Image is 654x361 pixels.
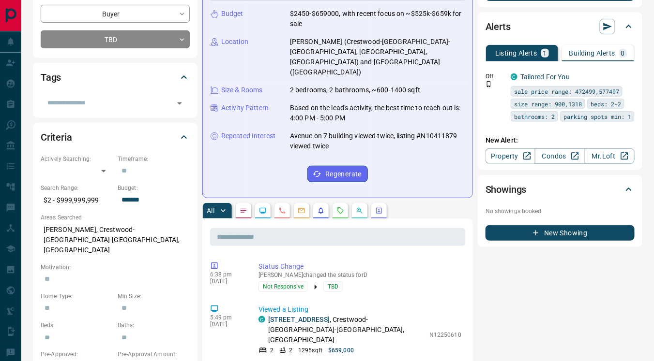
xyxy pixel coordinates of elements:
[495,50,537,57] p: Listing Alerts
[486,19,511,34] h2: Alerts
[41,30,190,48] div: TBD
[486,225,635,241] button: New Showing
[290,85,420,95] p: 2 bedrooms, 2 bathrooms, ~600-1400 sqft
[278,207,286,215] svg: Calls
[259,261,461,272] p: Status Change
[511,73,517,80] div: condos.ca
[591,99,621,109] span: beds: 2-2
[221,131,275,141] p: Repeated Interest
[429,331,461,339] p: N12250610
[118,321,190,330] p: Baths:
[41,222,190,258] p: [PERSON_NAME], Crestwood-[GEOGRAPHIC_DATA]-[GEOGRAPHIC_DATA], [GEOGRAPHIC_DATA]
[207,207,214,214] p: All
[486,207,635,216] p: No showings booked
[290,9,465,29] p: $2450-$659000, with recent focus on ~$525k-$659k for sale
[41,184,113,192] p: Search Range:
[263,282,304,291] span: Not Responsive
[41,263,190,272] p: Motivation:
[173,97,186,110] button: Open
[268,315,425,345] p: , Crestwood-[GEOGRAPHIC_DATA]-[GEOGRAPHIC_DATA], [GEOGRAPHIC_DATA]
[259,304,461,315] p: Viewed a Listing
[41,213,190,222] p: Areas Searched:
[535,148,585,164] a: Condos
[486,72,505,81] p: Off
[289,346,292,355] p: 2
[210,271,244,278] p: 6:38 pm
[259,207,267,215] svg: Lead Browsing Activity
[569,50,615,57] p: Building Alerts
[41,130,72,145] h2: Criteria
[328,346,354,355] p: $659,000
[41,192,113,208] p: $2 - $999,999,999
[259,316,265,323] div: condos.ca
[486,178,635,201] div: Showings
[486,81,492,87] svg: Push Notification Only
[307,166,368,182] button: Regenerate
[290,103,465,123] p: Based on the lead's activity, the best time to reach out is: 4:00 PM - 5:00 PM
[41,70,61,85] h2: Tags
[563,112,631,121] span: parking spots min: 1
[221,37,248,47] p: Location
[328,282,338,291] span: TBD
[221,9,243,19] p: Budget
[290,37,465,77] p: [PERSON_NAME] (Crestwood-[GEOGRAPHIC_DATA]-[GEOGRAPHIC_DATA], [GEOGRAPHIC_DATA], [GEOGRAPHIC_DATA...
[514,87,619,96] span: sale price range: 472499,577497
[240,207,247,215] svg: Notes
[514,112,555,121] span: bathrooms: 2
[356,207,364,215] svg: Opportunities
[298,346,322,355] p: 1295 sqft
[41,292,113,301] p: Home Type:
[41,126,190,149] div: Criteria
[486,15,635,38] div: Alerts
[118,155,190,163] p: Timeframe:
[270,346,274,355] p: 2
[118,292,190,301] p: Min Size:
[41,350,113,359] p: Pre-Approved:
[118,184,190,192] p: Budget:
[543,50,547,57] p: 1
[514,99,582,109] span: size range: 900,1318
[585,148,635,164] a: Mr.Loft
[290,131,465,151] p: Avenue on 7 building viewed twice, listing #N10411879 viewed twice
[486,148,535,164] a: Property
[486,135,635,145] p: New Alert:
[298,207,305,215] svg: Emails
[210,278,244,285] p: [DATE]
[259,272,461,278] p: [PERSON_NAME] changed the status for D
[41,155,113,163] p: Actively Searching:
[221,85,263,95] p: Size & Rooms
[520,73,570,81] a: Tailored For You
[336,207,344,215] svg: Requests
[268,316,330,323] a: [STREET_ADDRESS]
[41,66,190,89] div: Tags
[317,207,325,215] svg: Listing Alerts
[210,321,244,328] p: [DATE]
[621,50,625,57] p: 0
[210,314,244,321] p: 5:49 pm
[375,207,383,215] svg: Agent Actions
[486,182,527,197] h2: Showings
[118,350,190,359] p: Pre-Approval Amount:
[41,321,113,330] p: Beds:
[41,5,190,23] div: Buyer
[221,103,269,113] p: Activity Pattern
